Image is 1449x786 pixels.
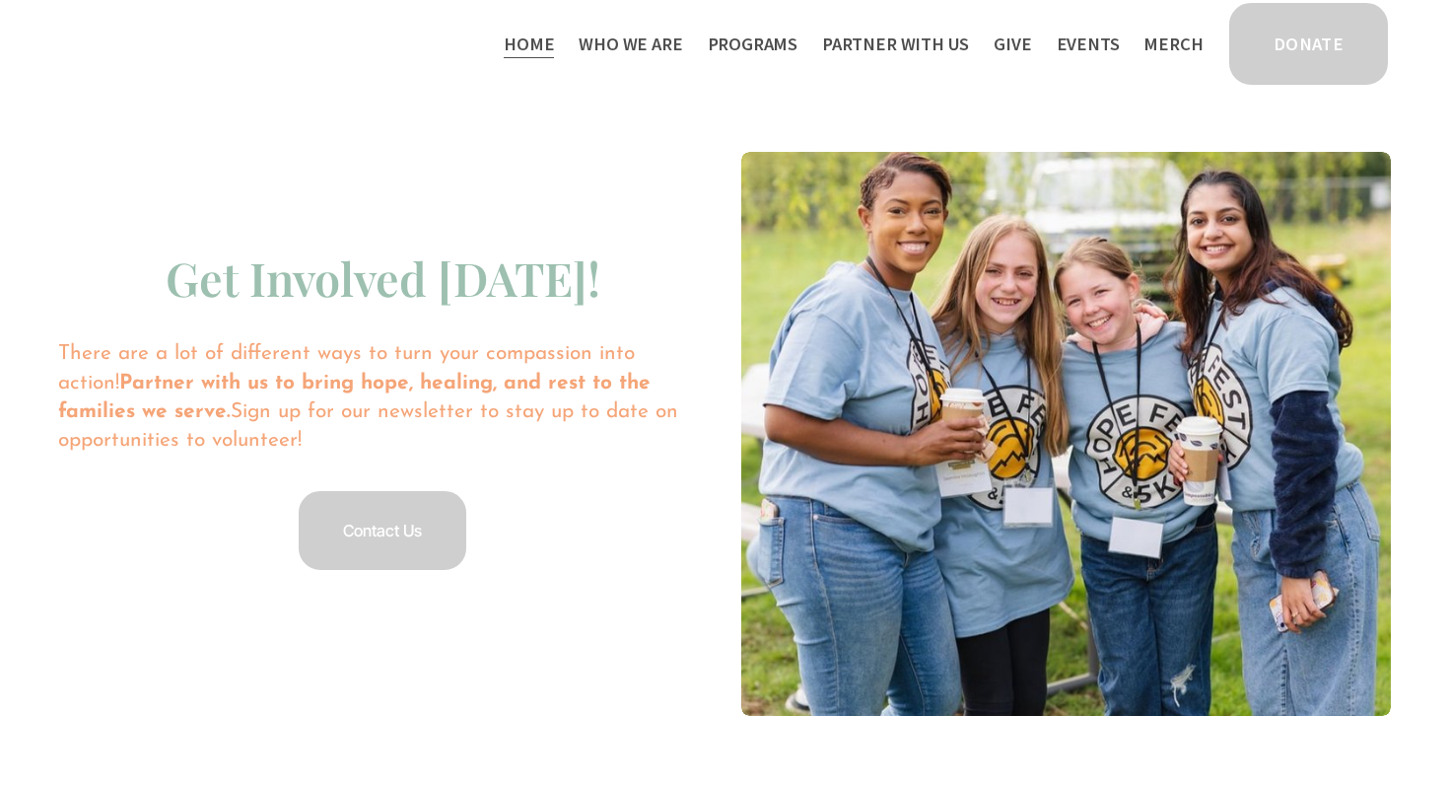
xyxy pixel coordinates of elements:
[504,28,554,60] a: Home
[1143,28,1203,60] a: Merch
[1057,28,1120,60] a: Events
[579,28,682,60] a: folder dropdown
[58,373,657,422] strong: Partner with us to bring hope, healing, and rest to the families we serve.
[579,30,682,59] span: Who We Are
[708,30,798,59] span: Programs
[994,28,1031,60] a: Give
[296,488,469,573] a: Contact Us
[58,246,708,310] h3: Get Involved [DATE]!
[58,339,708,455] p: There are a lot of different ways to turn your compassion into action! Sign up for our newsletter...
[822,30,969,59] span: Partner With Us
[708,28,798,60] a: folder dropdown
[822,28,969,60] a: folder dropdown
